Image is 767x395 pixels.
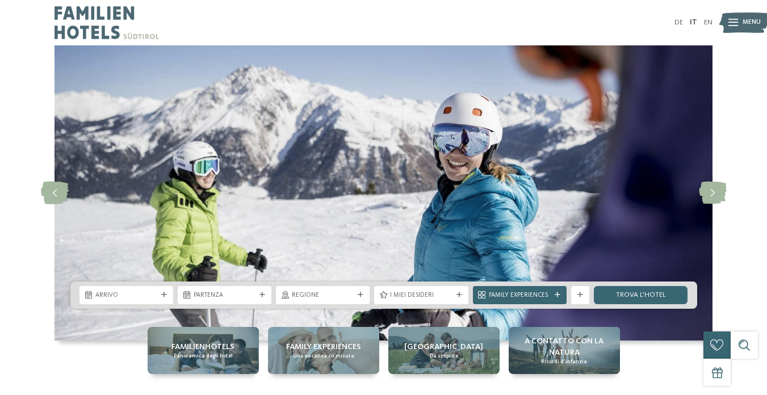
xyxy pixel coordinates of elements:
a: Hotel sulle piste da sci per bambini: divertimento senza confini Family experiences Una vacanza s... [268,327,379,374]
span: [GEOGRAPHIC_DATA] [404,341,483,352]
a: DE [674,19,683,26]
span: Una vacanza su misura [293,352,354,360]
span: Family Experiences [489,291,551,300]
span: Regione [292,291,354,300]
span: I miei desideri [390,291,452,300]
a: Hotel sulle piste da sci per bambini: divertimento senza confini A contatto con la natura Ricordi... [509,327,620,374]
a: Hotel sulle piste da sci per bambini: divertimento senza confini [GEOGRAPHIC_DATA] Da scoprire [388,327,500,374]
a: Hotel sulle piste da sci per bambini: divertimento senza confini Familienhotels Panoramica degli ... [148,327,259,374]
a: IT [690,19,697,26]
span: Menu [743,18,761,27]
img: Hotel sulle piste da sci per bambini: divertimento senza confini [55,45,712,341]
span: A contatto con la natura [513,335,615,358]
span: Family experiences [286,341,361,352]
span: Ricordi d’infanzia [541,358,587,365]
span: Familienhotels [171,341,234,352]
span: Arrivo [95,291,157,300]
a: EN [704,19,712,26]
span: Partenza [194,291,255,300]
span: Da scoprire [430,352,458,360]
span: Panoramica degli hotel [174,352,233,360]
a: trova l’hotel [594,286,688,304]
